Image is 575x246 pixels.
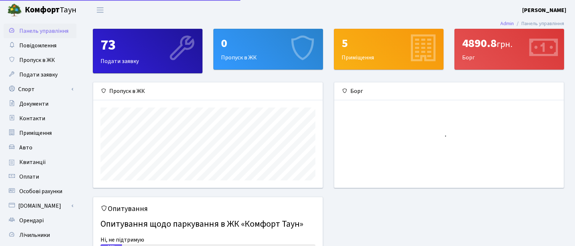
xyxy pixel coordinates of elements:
a: Пропуск в ЖК [4,53,76,67]
li: Панель управління [514,20,564,28]
span: Лічильники [19,231,50,239]
span: Орендарі [19,216,44,224]
nav: breadcrumb [489,16,575,31]
div: Ні, не підтримую [101,235,315,244]
a: [PERSON_NAME] [522,6,566,15]
a: Особові рахунки [4,184,76,199]
a: Орендарі [4,213,76,228]
a: 73Подати заявку [93,29,202,73]
div: 0 [221,36,315,50]
button: Переключити навігацію [91,4,109,16]
div: Приміщення [334,29,443,69]
a: Admin [500,20,514,27]
span: Таун [25,4,76,16]
span: Панель управління [19,27,68,35]
a: Подати заявку [4,67,76,82]
h5: Опитування [101,204,315,213]
a: [DOMAIN_NAME] [4,199,76,213]
div: Подати заявку [93,29,202,73]
div: 73 [101,36,195,54]
span: Повідомлення [19,42,56,50]
a: Лічильники [4,228,76,242]
div: 4890.8 [462,36,556,50]
b: Комфорт [25,4,60,16]
img: logo.png [7,3,22,17]
span: Оплати [19,173,39,181]
div: 5 [342,36,436,50]
div: Борг [334,82,564,100]
a: Документи [4,97,76,111]
a: Контакти [4,111,76,126]
span: Подати заявку [19,71,58,79]
span: Квитанції [19,158,46,166]
a: 5Приміщення [334,29,444,70]
div: Пропуск в ЖК [214,29,323,69]
h4: Опитування щодо паркування в ЖК «Комфорт Таун» [101,216,315,233]
a: Приміщення [4,126,76,140]
span: Авто [19,144,32,152]
a: Квитанції [4,155,76,169]
a: Спорт [4,82,76,97]
span: Контакти [19,114,45,122]
b: [PERSON_NAME] [522,6,566,14]
span: грн. [497,38,512,51]
span: Пропуск в ЖК [19,56,55,64]
div: Борг [455,29,564,69]
a: Панель управління [4,24,76,38]
div: Пропуск в ЖК [93,82,323,100]
a: Оплати [4,169,76,184]
span: Приміщення [19,129,52,137]
a: Повідомлення [4,38,76,53]
span: Документи [19,100,48,108]
a: Авто [4,140,76,155]
span: Особові рахунки [19,187,62,195]
a: 0Пропуск в ЖК [213,29,323,70]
